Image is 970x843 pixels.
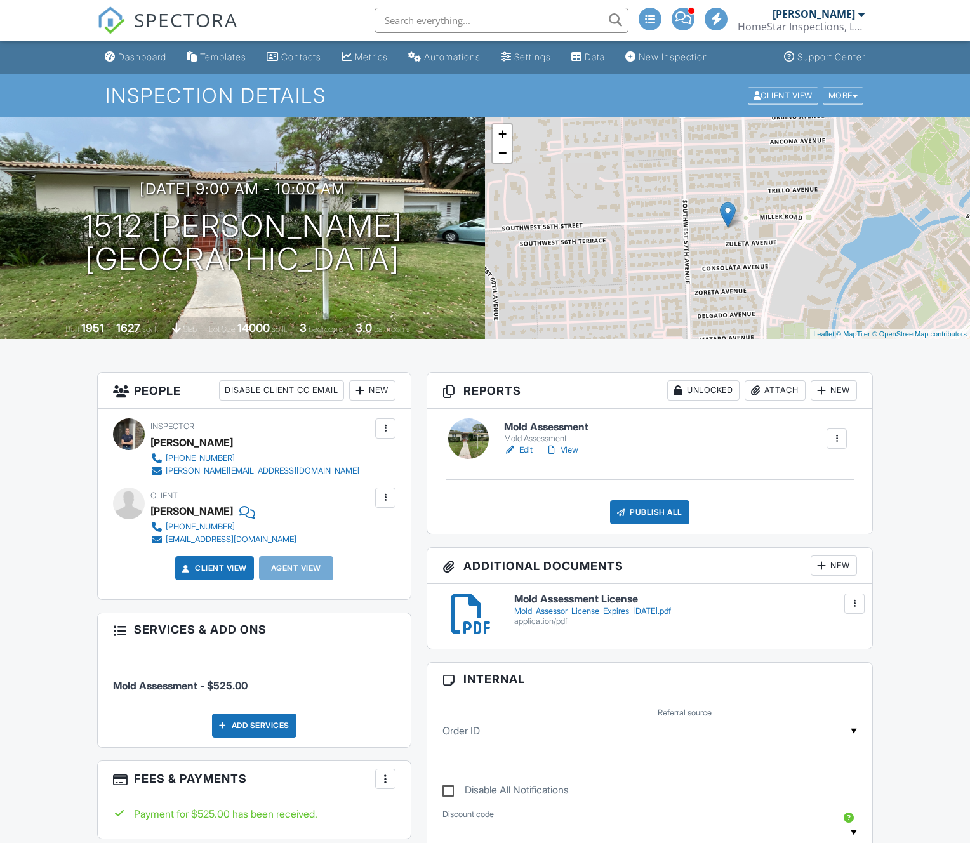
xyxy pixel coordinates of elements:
a: Leaflet [813,330,834,338]
h1: Inspection Details [105,84,865,107]
div: 1627 [116,321,140,335]
div: Contacts [281,51,321,62]
div: Data [585,51,605,62]
img: The Best Home Inspection Software - Spectora [97,6,125,34]
a: Client View [747,90,821,100]
label: Referral source [658,707,712,719]
a: Templates [182,46,251,69]
div: [PERSON_NAME] [773,8,855,20]
a: Zoom in [493,124,512,143]
h3: Reports [427,373,872,409]
a: Edit [504,444,533,456]
div: Payment for $525.00 has been received. [113,807,395,821]
a: © MapTiler [836,330,870,338]
div: New [811,555,857,576]
a: Mold Assessment Mold Assessment [504,421,588,444]
label: Disable All Notifications [442,784,569,800]
span: sq.ft. [272,324,288,334]
a: © OpenStreetMap contributors [872,330,967,338]
div: Mold_Assessor_License_Expires_[DATE].pdf [514,606,857,616]
a: SPECTORA [97,17,238,44]
span: Client [150,491,178,500]
span: Inspector [150,421,194,431]
h3: Additional Documents [427,548,872,584]
div: | [810,329,970,340]
div: [PHONE_NUMBER] [166,522,235,532]
div: Attach [745,380,806,401]
input: Search everything... [375,8,628,33]
div: Metrics [355,51,388,62]
h1: 1512 [PERSON_NAME] [GEOGRAPHIC_DATA] [83,209,403,277]
div: HomeStar Inspections, LLC [738,20,865,33]
a: Support Center [779,46,870,69]
h3: People [98,373,411,409]
a: Settings [496,46,556,69]
div: More [823,87,864,104]
h6: Mold Assessment [504,421,588,433]
div: [EMAIL_ADDRESS][DOMAIN_NAME] [166,534,296,545]
a: Automations (Advanced) [403,46,486,69]
h3: [DATE] 9:00 am - 10:00 am [140,180,345,197]
div: New [811,380,857,401]
div: Add Services [212,714,296,738]
label: Discount code [442,809,494,820]
h3: Fees & Payments [98,761,411,797]
div: Automations [424,51,481,62]
span: sq. ft. [142,324,160,334]
div: application/pdf [514,616,857,627]
div: New Inspection [639,51,708,62]
a: Metrics [336,46,393,69]
h3: Internal [427,663,872,696]
span: SPECTORA [134,6,238,33]
div: [PERSON_NAME] [150,501,233,521]
a: Mold Assessment License Mold_Assessor_License_Expires_[DATE].pdf application/pdf [514,594,857,626]
div: Disable Client CC Email [219,380,344,401]
h3: Services & Add ons [98,613,411,646]
span: bedrooms [309,324,343,334]
span: bathrooms [374,324,410,334]
div: 14000 [237,321,270,335]
div: 3 [300,321,307,335]
span: Lot Size [209,324,236,334]
span: Built [65,324,79,334]
a: View [545,444,578,456]
a: Dashboard [100,46,171,69]
a: [PERSON_NAME][EMAIL_ADDRESS][DOMAIN_NAME] [150,465,359,477]
label: Order ID [442,724,480,738]
span: slab [183,324,197,334]
div: Settings [514,51,551,62]
div: 1951 [81,321,104,335]
div: Publish All [610,500,689,524]
div: Mold Assessment [504,434,588,444]
div: [PERSON_NAME] [150,433,233,452]
a: [EMAIL_ADDRESS][DOMAIN_NAME] [150,533,296,546]
span: Mold Assessment - $525.00 [113,679,248,692]
div: Support Center [797,51,865,62]
a: Client View [180,562,247,574]
a: New Inspection [620,46,714,69]
div: [PHONE_NUMBER] [166,453,235,463]
a: Contacts [262,46,326,69]
div: Client View [748,87,818,104]
li: Service: Mold Assessment [113,656,395,703]
div: Unlocked [667,380,740,401]
h6: Mold Assessment License [514,594,857,605]
a: Zoom out [493,143,512,163]
div: 3.0 [355,321,372,335]
a: [PHONE_NUMBER] [150,452,359,465]
a: [PHONE_NUMBER] [150,521,296,533]
div: [PERSON_NAME][EMAIL_ADDRESS][DOMAIN_NAME] [166,466,359,476]
a: Data [566,46,610,69]
div: New [349,380,395,401]
div: Dashboard [118,51,166,62]
div: Templates [200,51,246,62]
